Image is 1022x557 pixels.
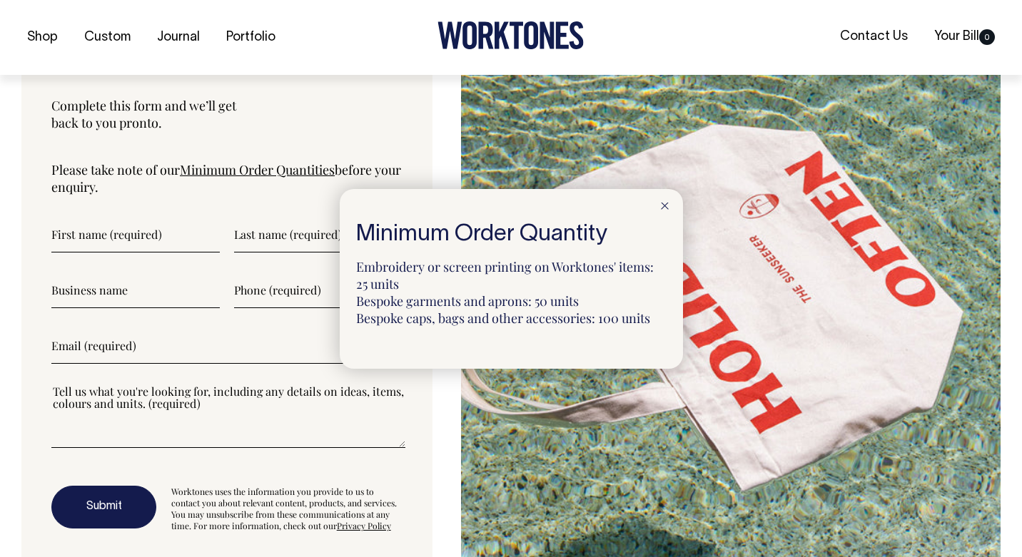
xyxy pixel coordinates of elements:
a: Journal [151,26,206,49]
a: Portfolio [221,26,281,49]
h5: Minimum Order Quantity [356,222,667,247]
p: Embroidery or screen printing on Worktones' items: 25 units Bespoke garments and aprons: 50 units... [356,258,667,327]
a: Shop [21,26,64,49]
a: Custom [79,26,136,49]
span: 0 [979,29,995,45]
a: Contact Us [834,25,914,48]
a: Your Bill0 [929,25,1001,48]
